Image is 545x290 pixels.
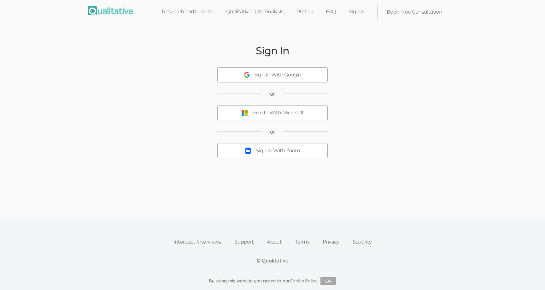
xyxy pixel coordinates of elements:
[256,45,289,56] h2: Sign In
[241,110,248,116] img: Sign In With Microsoft
[316,235,346,249] a: Privacy
[288,235,316,249] a: Terms
[244,72,250,78] img: Sign In With Google
[343,5,372,19] a: Sign In
[290,278,318,284] a: Cookie Policy
[155,5,220,19] a: Research Participants
[320,277,336,285] button: Ok
[245,148,251,154] img: Sign In With Zoom
[270,90,275,98] span: or
[88,6,133,15] img: Qualitative
[217,67,328,82] button: Sign In With Google
[270,128,275,136] span: or
[217,105,328,120] button: Sign In With Microsoft
[167,235,228,249] a: Intercept Interviews
[346,235,378,249] a: Security
[378,5,451,19] a: Book Free Consultation
[256,257,289,264] div: © Qualitative
[228,235,261,249] a: Support
[256,147,300,154] div: Sign In With Zoom
[252,109,304,117] div: Sign In With Microsoft
[290,5,319,19] a: Pricing
[260,235,288,249] a: About
[217,143,328,158] button: Sign In With Zoom
[220,5,290,19] a: Qualitative Data Analysis
[319,5,342,19] a: FAQ
[254,71,301,79] div: Sign In With Google
[513,260,545,290] iframe: Chat Widget
[209,277,336,285] div: By using this website you agree to our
